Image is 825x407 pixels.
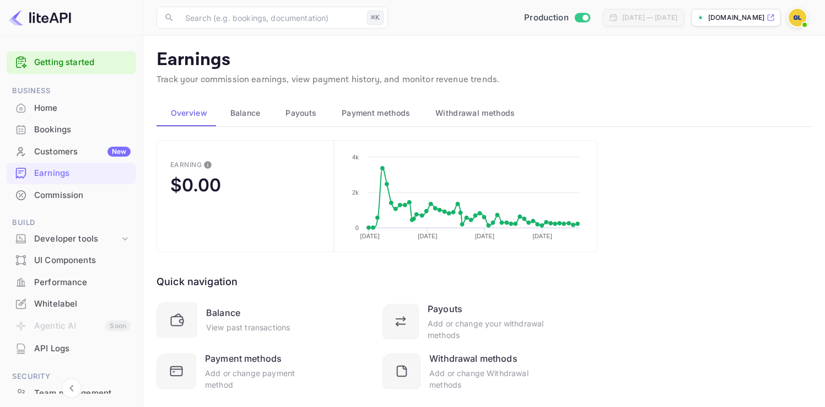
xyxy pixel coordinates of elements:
p: Track your commission earnings, view payment history, and monitor revenue trends. [157,73,812,87]
input: Search (e.g. bookings, documentation) [179,7,363,29]
div: Commission [34,189,131,202]
button: This is the amount of confirmed commission that will be paid to you on the next scheduled deposit [199,156,217,174]
span: Payouts [285,106,316,120]
text: [DATE] [418,233,437,239]
div: UI Components [7,250,136,271]
div: Add or change your withdrawal methods [428,318,544,341]
div: UI Components [34,254,131,267]
span: Business [7,85,136,97]
span: Balance [230,106,261,120]
div: Payouts [428,302,462,315]
a: CustomersNew [7,141,136,162]
a: Team management [7,383,136,403]
p: Earnings [157,49,812,71]
div: [DATE] — [DATE] [622,13,677,23]
a: Whitelabel [7,293,136,314]
div: Developer tools [7,229,136,249]
div: Add or change Withdrawal methods [429,367,544,390]
div: CustomersNew [7,141,136,163]
text: [DATE] [475,233,494,239]
div: Developer tools [34,233,120,245]
div: Earnings [7,163,136,184]
div: Balance [206,306,240,319]
div: Home [34,102,131,115]
a: Bookings [7,119,136,140]
a: Performance [7,272,136,292]
div: API Logs [34,342,131,355]
div: $0.00 [170,174,221,196]
div: Whitelabel [7,293,136,315]
div: View past transactions [206,322,290,333]
div: Add or change payment method [205,367,319,390]
a: API Logs [7,338,136,358]
img: Guillermo Lantzendorffer [789,9,806,26]
div: Switch to Sandbox mode [520,12,594,24]
div: Customers [34,146,131,158]
div: Bookings [7,119,136,141]
div: scrollable auto tabs example [157,100,812,126]
text: 4k [352,154,359,160]
div: Getting started [7,51,136,74]
div: Whitelabel [34,298,131,310]
a: Home [7,98,136,118]
span: Overview [171,106,207,120]
a: UI Components [7,250,136,270]
text: 0 [355,224,358,231]
div: Performance [34,276,131,289]
text: [DATE] [533,233,552,239]
div: Earning [170,160,202,169]
span: Payment methods [342,106,411,120]
button: Collapse navigation [62,378,82,398]
div: Payment methods [205,352,282,365]
div: Team management [34,387,131,400]
div: Withdrawal methods [429,352,517,365]
text: [DATE] [360,233,379,239]
div: ⌘K [367,10,384,25]
text: 2k [352,189,359,196]
button: EarningThis is the amount of confirmed commission that will be paid to you on the next scheduled ... [157,140,334,252]
div: Home [7,98,136,119]
span: Security [7,371,136,383]
div: Earnings [34,167,131,180]
a: Getting started [34,56,131,69]
div: New [107,147,131,157]
div: Bookings [34,124,131,136]
div: Performance [7,272,136,293]
span: Withdrawal methods [435,106,515,120]
span: Build [7,217,136,229]
p: [DOMAIN_NAME] [708,13,764,23]
div: Commission [7,185,136,206]
span: Production [524,12,569,24]
div: API Logs [7,338,136,360]
a: Commission [7,185,136,205]
div: Quick navigation [157,274,238,289]
a: Earnings [7,163,136,183]
img: LiteAPI logo [9,9,71,26]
